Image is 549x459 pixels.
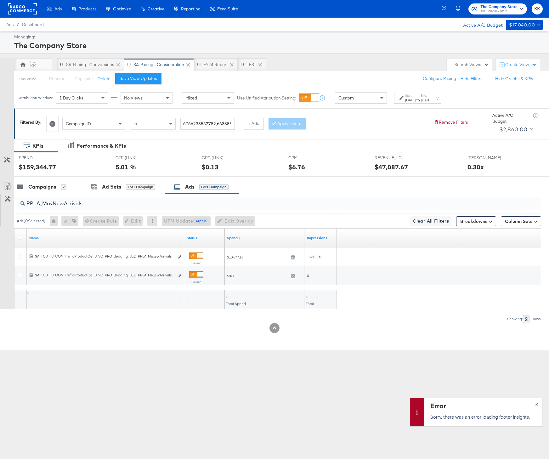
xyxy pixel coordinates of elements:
span: 1,286,109 [307,254,321,259]
div: KK [30,63,36,69]
button: Hide Filters [461,76,483,82]
div: Save View Updates [120,76,157,82]
span: CPC (LINK) [202,155,249,161]
span: Clear All Filters [413,217,449,225]
div: for 1 Campaign [126,184,155,190]
label: End: [421,93,431,98]
span: Ads [54,6,62,11]
div: SA_TCS_FB_CON_TrafficProductCellB_VC_PRO_Bedding_BED_PPLA_Ma...ewArrivals [35,273,174,278]
p: Sorry, there was an error loading footer insights. [430,414,535,420]
button: Configure Pacing [418,73,461,84]
div: Performance & KPIs [76,142,126,150]
div: for 1 Campaign [199,184,229,190]
div: 2 [61,184,66,190]
span: Custom [338,95,354,101]
span: Total Spend [226,301,246,306]
button: Delete [98,76,110,82]
div: Drag to reorder tab [127,63,131,66]
div: Ads [185,183,195,190]
span: Total [306,301,314,306]
div: Attribution Window: [19,96,53,100]
button: Hide Graphs & KPIs [495,76,533,82]
span: 0 [307,273,309,278]
span: REVENUE_LC [375,155,422,161]
span: Dashboard [22,22,44,27]
span: 1 Day Clicks [59,95,83,101]
button: + Add [244,118,264,129]
div: [DATE] [405,98,416,103]
div: 0 [50,216,61,226]
div: Active A/C Budget [456,20,503,29]
button: KK [532,3,543,14]
div: Ads ( 0 Selected) [17,218,45,224]
a: The number of times your ad was served. On mobile apps an ad is counted as served the first time ... [307,235,334,241]
div: Managing: [14,34,541,40]
div: SA-Pacing - Conversions [66,62,114,68]
label: Paused [189,261,203,265]
span: ↑ [388,98,393,100]
span: Ads [6,22,14,27]
div: Drag to reorder tab [60,63,63,66]
input: Enter a search term [180,118,235,130]
div: 0.30x [467,162,484,172]
div: Drag to reorder tab [241,63,244,66]
div: Ad Sets [102,183,121,190]
div: Create View [505,62,537,68]
div: Filtered By: [20,119,42,125]
span: Rename [49,76,65,82]
span: Products [78,6,96,11]
div: KPIs [32,142,43,150]
button: Remove Filters [434,119,468,125]
span: Campaign ID [66,121,91,127]
div: SA_TCS_FB_CON_TrafficProductCellB_VC_PRO_Bedding_BED_PPLA_Ma...ewArrivals [35,254,174,259]
div: 5.01 % [116,162,136,172]
div: Campaigns [28,183,56,190]
div: Error [430,401,535,411]
span: The Company Store [480,4,518,10]
span: The Company Store [480,9,518,14]
div: The Company Store [14,40,541,51]
span: Is [133,121,137,127]
button: Save View Updates [115,73,161,84]
div: $47,087.67 [375,162,408,172]
a: The total amount spent to date. [227,235,302,241]
div: Drag to reorder tab [197,63,201,66]
label: Paused [189,280,203,284]
a: Ad Name. [29,235,182,241]
input: Search Ad Name, ID or Objective [25,195,494,207]
span: Optimize [113,6,131,11]
button: The Company StoreThe Company Store [468,3,527,14]
span: Creative [148,6,164,11]
button: Column Sets [501,216,541,226]
span: CTR (LINK) [116,155,163,161]
div: Showing: [507,317,523,321]
span: CPM [288,155,336,161]
div: TEST [247,62,256,68]
div: $17,040.00 [509,21,535,29]
span: Reporting [181,6,201,11]
div: $159,344.77 [19,162,56,172]
div: SA-Pacing - Consideration [133,62,184,68]
a: Shows the current state of your Ad. [187,235,222,241]
span: Duplicate [74,76,93,82]
div: Rows [531,317,541,321]
span: KK [534,5,540,13]
span: Feed Suite [217,6,238,11]
span: [PERSON_NAME] [467,155,515,161]
div: FY24 Report [203,62,228,68]
span: / [14,22,22,27]
button: $2,860.00 [497,124,535,134]
div: $6.76 [288,162,305,172]
label: Start: [405,93,416,98]
div: [DATE] [421,98,431,103]
div: 2 [523,315,529,323]
span: Mixed [185,95,197,101]
button: $17,040.00 [506,20,543,30]
span: $10,677.16 [227,255,288,259]
button: × [531,398,542,409]
span: $0.00 [227,274,288,278]
button: Breakdowns [456,216,496,226]
span: No Views [124,95,143,101]
strong: to [416,98,421,102]
div: $2,860.00 [499,125,528,134]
